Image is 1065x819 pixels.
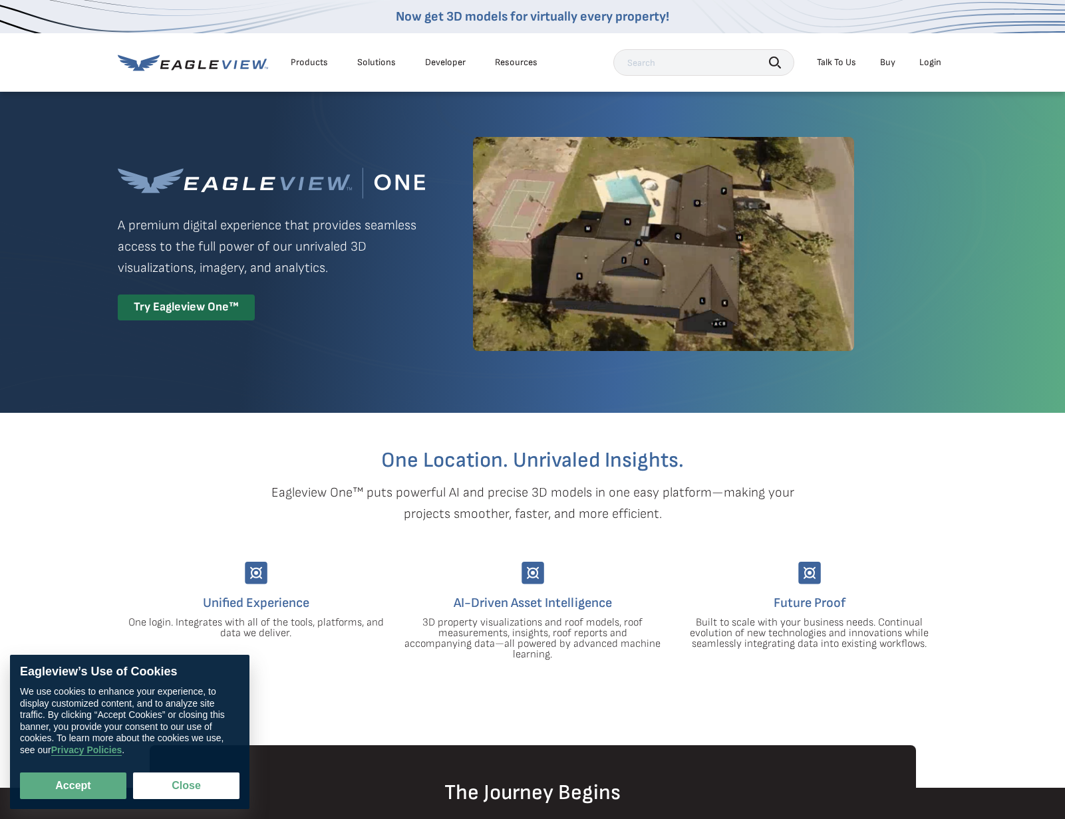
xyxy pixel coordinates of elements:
div: Try Eagleview One™ [118,294,255,320]
a: Developer [425,57,466,68]
div: We use cookies to enhance your experience, to display customized content, and to analyze site tra... [20,686,239,756]
h4: Future Proof [681,592,938,614]
a: Buy [880,57,895,68]
img: Group-9744.svg [245,562,267,584]
h2: One Location. Unrivaled Insights. [128,450,938,471]
p: Built to scale with your business needs. Continual evolution of new technologies and innovations ... [681,618,938,649]
h4: Unified Experience [128,592,384,614]
a: Privacy Policies [51,745,122,756]
input: Search [613,49,794,76]
p: A premium digital experience that provides seamless access to the full power of our unrivaled 3D ... [118,215,425,279]
div: Talk To Us [817,57,856,68]
h2: The Journey Begins [150,782,916,804]
p: 3D property visualizations and roof models, roof measurements, insights, roof reports and accompa... [404,618,661,660]
button: Close [133,772,239,799]
p: Eagleview One™ puts powerful AI and precise 3D models in one easy platform—making your projects s... [248,482,818,525]
div: Eagleview’s Use of Cookies [20,665,239,679]
img: Group-9744.svg [522,562,544,584]
div: Resources [495,57,537,68]
div: Products [291,57,328,68]
h4: AI-Driven Asset Intelligence [404,592,661,614]
div: Solutions [357,57,396,68]
div: Login [919,57,941,68]
p: One login. Integrates with all of the tools, platforms, and data we deliver. [128,618,384,639]
a: Now get 3D models for virtually every property! [396,9,669,25]
button: Accept [20,772,126,799]
img: Group-9744.svg [798,562,821,584]
img: Eagleview One™ [118,168,425,199]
